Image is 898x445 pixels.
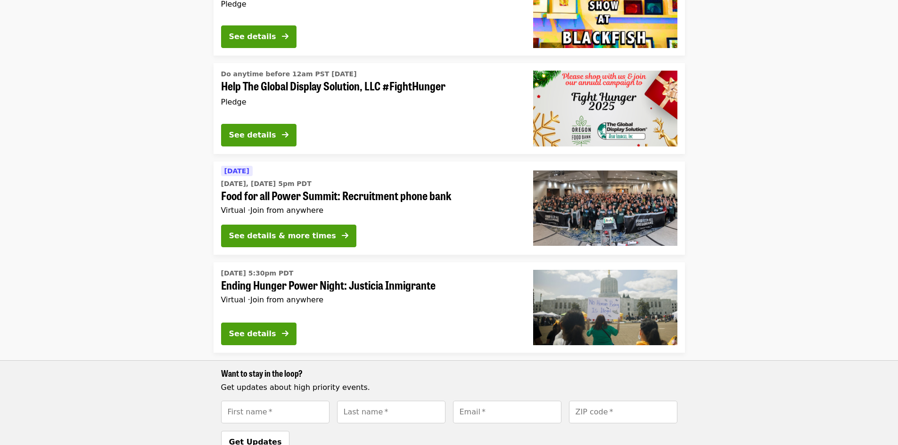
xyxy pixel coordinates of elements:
[533,170,677,246] img: Food for all Power Summit: Recruitment phone bank organized by Oregon Food Bank
[337,401,445,423] input: [object Object]
[221,268,294,278] time: [DATE] 5:30pm PDT
[221,383,370,392] span: Get updates about high priority events.
[221,367,303,379] span: Want to stay in the loop?
[229,328,276,340] div: See details
[229,230,336,242] div: See details & more times
[221,25,297,48] button: See details
[533,270,677,345] img: Ending Hunger Power Night: Justicia Inmigrante organized by Oregon Food Bank
[221,97,247,106] span: Pledge
[282,329,288,338] i: arrow-right icon
[569,401,677,423] input: [object Object]
[342,231,348,240] i: arrow-right icon
[221,323,297,345] button: See details
[229,31,276,42] div: See details
[229,129,276,141] div: See details
[214,162,685,255] a: See details for "Food for all Power Summit: Recruitment phone bank"
[453,401,561,423] input: [object Object]
[221,70,357,78] span: Do anytime before 12am PST [DATE]
[221,179,312,189] time: [DATE], [DATE] 5pm PDT
[250,206,323,215] span: Join from anywhere
[221,124,297,146] button: See details
[221,401,330,423] input: [object Object]
[221,206,324,215] span: Virtual ·
[250,295,323,304] span: Join from anywhere
[282,32,288,41] i: arrow-right icon
[533,71,677,146] img: Help The Global Display Solution, LLC #FightHunger organized by Oregon Food Bank
[224,167,249,175] span: [DATE]
[221,189,518,202] span: Food for all Power Summit: Recruitment phone bank
[221,79,518,93] span: Help The Global Display Solution, LLC #FightHunger
[214,63,685,154] a: See details for "Help The Global Display Solution, LLC #FightHunger"
[221,278,518,292] span: Ending Hunger Power Night: Justicia Inmigrante
[221,295,324,304] span: Virtual ·
[214,262,685,353] a: See details for "Ending Hunger Power Night: Justicia Inmigrante"
[282,130,288,139] i: arrow-right icon
[221,225,356,247] button: See details & more times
